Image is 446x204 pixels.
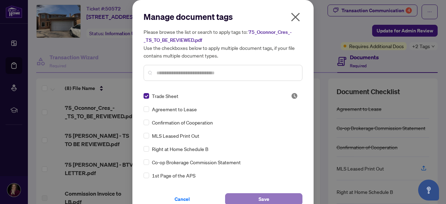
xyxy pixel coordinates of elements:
span: Confirmation of Cooperation [152,119,213,126]
span: Trade Sheet [152,92,178,100]
span: 1st Page of the APS [152,172,195,179]
img: status [291,92,298,99]
span: Pending Review [291,92,298,99]
span: Agreement to Lease [152,105,197,113]
span: MLS Leased Print Out [152,132,199,139]
span: Right at Home Schedule B [152,145,208,153]
h5: Please browse the list or search to apply tags to: Use the checkboxes below to apply multiple doc... [144,28,302,59]
button: Open asap [418,180,439,201]
h2: Manage document tags [144,11,302,22]
span: Co-op Brokerage Commission Statement [152,158,241,166]
span: close [290,12,301,23]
